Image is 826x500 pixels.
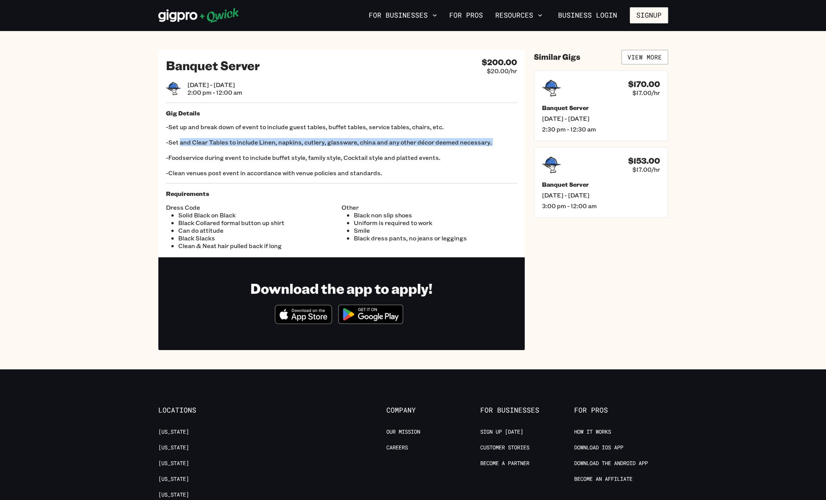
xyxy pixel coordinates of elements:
[386,444,408,451] a: Careers
[480,444,529,451] a: Customer stories
[480,460,529,467] a: Become a Partner
[158,406,252,414] span: Locations
[482,58,517,67] h4: $200.00
[542,191,660,199] span: [DATE] - [DATE]
[178,234,342,242] li: Black Slacks
[542,104,660,112] h5: Banquet Server
[166,109,517,117] h5: Gig Details
[178,211,342,219] li: Solid Black on Black
[480,406,574,414] span: For Businesses
[534,71,668,141] a: $170.00$17.00/hrBanquet Server[DATE] - [DATE]2:30 pm - 12:30 am
[342,204,517,211] span: Other
[187,81,242,89] span: [DATE] - [DATE]
[542,202,660,210] span: 3:00 pm - 12:00 am
[632,166,660,173] span: $17.00/hr
[354,234,517,242] li: Black dress pants, no jeans or leggings
[630,7,668,23] button: Signup
[178,242,342,250] li: Clean & Neat hair pulled back if long
[158,475,189,483] a: [US_STATE]
[178,219,342,227] li: Black Collared formal button up shirt
[158,460,189,467] a: [US_STATE]
[542,181,660,188] h5: Banquet Server
[250,280,432,297] h1: Download the app to apply!
[628,79,660,89] h4: $170.00
[534,147,668,218] a: $153.00$17.00/hrBanquet Server[DATE] - [DATE]3:00 pm - 12:00 am
[552,7,624,23] a: Business Login
[366,9,440,22] button: For Businesses
[178,227,342,234] li: Can do attitude
[386,406,480,414] span: Company
[354,227,517,234] li: Smile
[574,406,668,414] span: For Pros
[354,219,517,227] li: Uniform is required to work
[333,300,408,329] img: Get it on Google Play
[574,475,632,483] a: Become an Affiliate
[446,9,486,22] a: For Pros
[480,428,523,436] a: Sign up [DATE]
[158,444,189,451] a: [US_STATE]
[487,67,517,75] span: $20.00/hr
[166,190,517,197] h5: Requirements
[386,428,420,436] a: Our Mission
[187,89,242,96] span: 2:00 pm - 12:00 am
[628,156,660,166] h4: $153.00
[166,123,517,177] p: -Set up and break down of event to include guest tables, buffet tables, service tables, chairs, e...
[492,9,545,22] button: Resources
[574,444,623,451] a: Download IOS App
[621,50,668,64] a: View More
[166,58,260,73] h2: Banquet Server
[574,460,648,467] a: Download the Android App
[166,204,342,211] span: Dress Code
[158,428,189,436] a: [US_STATE]
[354,211,517,219] li: Black non slip shoes
[542,115,660,122] span: [DATE] - [DATE]
[158,491,189,498] a: [US_STATE]
[574,428,611,436] a: How it Works
[534,52,580,62] h4: Similar Gigs
[632,89,660,97] span: $17.00/hr
[275,317,332,326] a: Download on the App Store
[542,125,660,133] span: 2:30 pm - 12:30 am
